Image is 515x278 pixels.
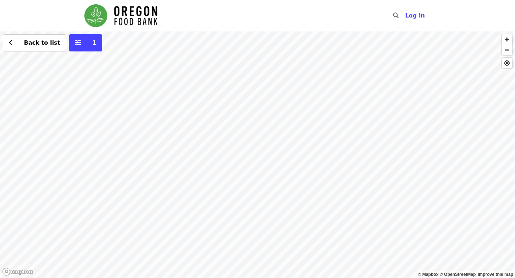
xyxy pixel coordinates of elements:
button: Zoom In [502,34,512,45]
a: Mapbox logo [2,268,34,276]
button: Find My Location [502,58,512,68]
input: Search [403,7,409,24]
button: More filters (1 selected) [69,34,102,51]
a: Map feedback [478,272,513,277]
button: Back to list [3,34,66,51]
button: Log in [399,9,431,23]
button: Zoom Out [502,45,512,55]
img: Oregon Food Bank - Home [84,4,157,27]
span: Back to list [24,39,60,46]
span: 1 [92,39,96,46]
a: OpenStreetMap [440,272,476,277]
i: chevron-left icon [9,39,13,46]
i: search icon [393,12,399,19]
i: sliders-h icon [75,39,81,46]
span: Log in [405,12,425,19]
a: Mapbox [418,272,439,277]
